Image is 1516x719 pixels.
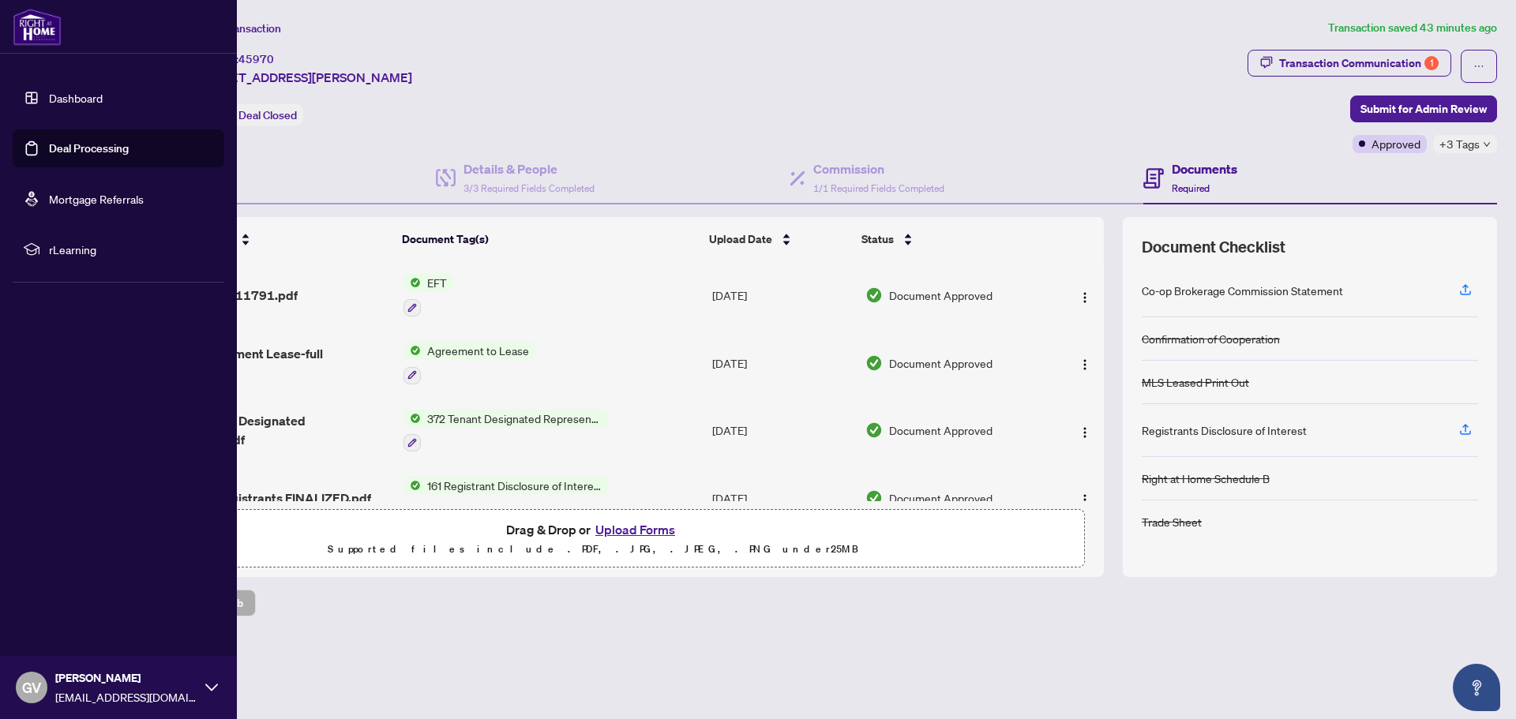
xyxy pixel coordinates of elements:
[403,477,421,494] img: Status Icon
[865,286,883,304] img: Document Status
[49,241,213,258] span: rLearning
[1360,96,1487,122] span: Submit for Admin Review
[709,230,772,248] span: Upload Date
[861,230,894,248] span: Status
[591,519,680,540] button: Upload Forms
[865,354,883,372] img: Document Status
[403,410,608,452] button: Status Icon372 Tenant Designated Representation Agreement - Authority for Lease or Purchase
[1453,664,1500,711] button: Open asap
[13,8,62,46] img: logo
[889,354,993,372] span: Document Approved
[889,489,993,507] span: Document Approved
[1142,236,1285,258] span: Document Checklist
[421,274,453,291] span: EFT
[706,397,859,465] td: [DATE]
[102,510,1084,568] span: Drag & Drop orUpload FormsSupported files include .PDF, .JPG, .JPEG, .PNG under25MB
[1142,470,1270,487] div: Right at Home Schedule B
[55,669,197,687] span: [PERSON_NAME]
[22,676,41,698] span: GV
[149,217,396,261] th: (27) File Name
[156,489,371,507] span: MLS-161-Registrants FINALIZED.pdf
[1142,373,1249,391] div: MLS Leased Print Out
[1483,140,1491,148] span: down
[403,477,608,519] button: Status Icon161 Registrant Disclosure of Interest - Disposition ofProperty
[1079,426,1091,439] img: Logo
[706,464,859,532] td: [DATE]
[865,421,883,439] img: Document Status
[196,68,412,87] span: [STREET_ADDRESS][PERSON_NAME]
[1172,182,1210,194] span: Required
[403,410,421,427] img: Status Icon
[1079,358,1091,371] img: Logo
[1350,95,1497,122] button: Submit for Admin Review
[855,217,1045,261] th: Status
[1072,350,1098,376] button: Logo
[238,108,297,122] span: Deal Closed
[463,182,595,194] span: 3/3 Required Fields Completed
[403,274,421,291] img: Status Icon
[156,411,390,449] span: O-372-Tenant Designated Agreement.pdf
[1372,135,1420,152] span: Approved
[1072,418,1098,443] button: Logo
[813,159,944,178] h4: Commission
[1072,485,1098,511] button: Logo
[1079,493,1091,506] img: Logo
[111,540,1075,559] p: Supported files include .PDF, .JPG, .JPEG, .PNG under 25 MB
[1439,135,1480,153] span: +3 Tags
[813,182,944,194] span: 1/1 Required Fields Completed
[421,410,608,427] span: 372 Tenant Designated Representation Agreement - Authority for Lease or Purchase
[421,477,608,494] span: 161 Registrant Disclosure of Interest - Disposition ofProperty
[403,342,421,359] img: Status Icon
[1473,61,1484,72] span: ellipsis
[49,141,129,155] a: Deal Processing
[703,217,855,261] th: Upload Date
[156,344,390,382] span: O-400-Agreement Lease-full accepted.pdf
[1142,513,1202,530] div: Trade Sheet
[197,21,281,36] span: View Transaction
[1072,283,1098,308] button: Logo
[55,688,197,706] span: [EMAIL_ADDRESS][DOMAIN_NAME]
[1172,159,1237,178] h4: Documents
[889,421,993,439] span: Document Approved
[889,286,993,304] span: Document Approved
[1248,50,1451,77] button: Transaction Communication1
[865,489,883,507] img: Document Status
[1279,51,1439,76] div: Transaction Communication
[49,192,144,206] a: Mortgage Referrals
[706,329,859,397] td: [DATE]
[463,159,595,178] h4: Details & People
[403,342,535,384] button: Status IconAgreement to Lease
[1328,19,1497,37] article: Transaction saved 43 minutes ago
[706,261,859,329] td: [DATE]
[403,274,453,316] button: Status IconEFT
[1142,282,1343,299] div: Co-op Brokerage Commission Statement
[1142,421,1307,439] div: Registrants Disclosure of Interest
[49,91,103,105] a: Dashboard
[1424,56,1439,70] div: 1
[396,217,704,261] th: Document Tag(s)
[1079,291,1091,304] img: Logo
[1142,330,1280,347] div: Confirmation of Cooperation
[238,52,274,66] span: 45970
[421,342,535,359] span: Agreement to Lease
[196,104,303,125] div: Status:
[506,519,680,540] span: Drag & Drop or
